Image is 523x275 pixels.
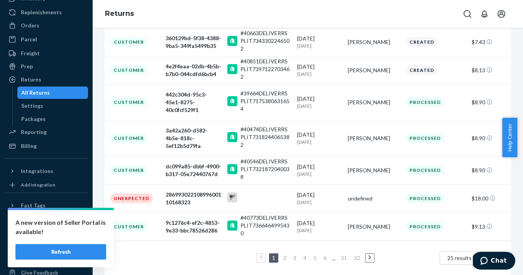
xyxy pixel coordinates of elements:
div: Replenishments [21,8,62,16]
a: Settings [5,227,88,239]
div: 442c304d-95c3-45e1-8275-40c0fcf529f1 [166,91,222,114]
a: Returns [5,73,88,86]
div: [PERSON_NAME] [348,223,400,231]
a: Parcel [5,33,88,46]
p: A new version of Seller Portal is available! [15,218,106,236]
ol: breadcrumbs [99,3,140,25]
div: Processed [406,165,444,175]
div: Customer [110,133,147,143]
a: Page 31 [339,255,349,261]
div: #40773DELIVERRSPLIT7366464995430 [240,214,291,237]
a: Add Integration [5,180,88,190]
p: [DATE] [297,199,342,205]
div: Processed [406,133,444,143]
div: [PERSON_NAME] [348,66,400,74]
div: Created [406,65,438,75]
a: Freight [5,47,88,59]
div: [DATE] [297,219,342,234]
div: dc099a85-dbbf-4900-b317-05e72440767d [166,163,222,178]
button: Open notifications [477,6,492,22]
a: Settings [17,100,88,112]
div: Freight [21,49,40,57]
td: $8.13 [469,56,511,84]
p: [DATE] [297,42,342,49]
a: Returns [105,9,134,18]
div: Add Integration [21,182,55,188]
a: Orders [5,19,88,32]
div: #39664DELIVERRSPLIT7175380631654 [240,90,291,113]
button: Talk to Support [5,240,88,253]
div: Settings [21,102,43,110]
p: [DATE] [297,139,342,145]
div: Prep [21,63,33,70]
div: Processed [406,194,444,203]
div: Customer [110,65,147,75]
a: Packages [17,113,88,125]
button: Open account menu [494,6,509,22]
p: [DATE] [297,227,342,234]
div: #40851DELIVERRSPLIT7397122703462 [240,58,291,81]
button: Refresh [15,244,106,260]
div: [DATE] [297,191,342,205]
span: 25 results per page [447,255,494,261]
div: [DATE] [297,63,342,77]
a: Replenishments [5,6,88,19]
div: [DATE] [297,163,342,177]
div: Billing [21,142,37,150]
button: Integrations [5,165,88,177]
a: Reporting [5,126,88,138]
a: Add Fast Tag [5,215,88,224]
li: ... [332,253,336,263]
div: 28699302210899600110168323 [166,191,222,206]
div: [PERSON_NAME] [348,134,400,142]
div: Customer [110,222,147,231]
td: $18.00 [469,184,511,212]
a: Page 2 [282,255,288,261]
a: Prep [5,60,88,73]
a: Billing [5,140,88,152]
button: Fast Tags [5,199,88,212]
div: Reporting [21,128,47,136]
div: #40474DELIVERRSPLIT7318244065382 [240,126,291,149]
div: Orders [21,22,39,29]
div: Returns [21,76,41,83]
div: [DATE] [297,95,342,109]
div: 360129bd-5f38-4388-9ba5-349fa5499b35 [166,34,222,50]
div: Parcel [21,36,37,43]
td: $8.90 [469,156,511,184]
td: $8.90 [469,120,511,156]
button: Help Center [502,118,517,157]
div: Customer [110,37,147,47]
p: [DATE] [297,171,342,177]
a: All Returns [17,87,88,99]
div: [PERSON_NAME] [348,166,400,174]
a: Help Center [5,253,88,266]
div: Created [406,37,438,47]
a: Page 4 [302,255,308,261]
div: [PERSON_NAME] [348,98,400,106]
td: $9.13 [469,212,511,241]
td: $8.90 [469,84,511,120]
div: Customer [110,97,147,107]
div: Packages [21,115,46,123]
div: Unexpected [110,194,153,203]
div: #40546DELIVERRSPLIT7321872040038 [240,158,291,181]
div: Customer [110,165,147,175]
p: [DATE] [297,103,342,109]
div: undefined [348,195,400,202]
div: #40663DELIVERRSPLIT7343302246502 [240,29,291,53]
a: Page 1 is your current page [271,255,277,261]
div: [DATE] [297,35,342,49]
div: All Returns [21,89,50,97]
div: 4e2f4eaa-02db-4b5b-b7b0-044cdfd6bcb4 [166,63,222,78]
div: Processed [406,97,444,107]
div: [DATE] [297,131,342,145]
a: Page 3 [292,255,298,261]
div: [PERSON_NAME] [348,38,400,46]
div: Integrations [21,167,53,175]
div: 3a42a260-d582-4b5e-818c-5ef12b5d79fa [166,127,222,150]
button: Open Search Box [460,6,475,22]
a: Page 6 [322,255,328,261]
